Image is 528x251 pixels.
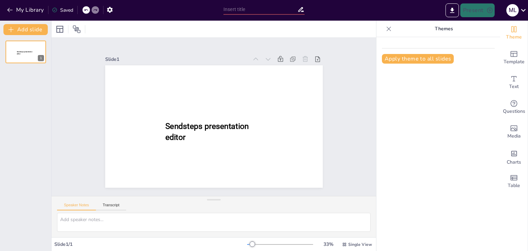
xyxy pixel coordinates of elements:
[52,7,73,13] div: Saved
[223,4,297,14] input: Insert title
[38,55,44,61] div: 1
[165,121,249,142] span: Sendsteps presentation editor
[54,24,65,35] div: Layout
[506,33,522,41] span: Theme
[500,95,528,120] div: Get real-time input from your audience
[394,21,493,37] p: Themes
[5,41,46,63] div: 1
[17,51,32,55] span: Sendsteps presentation editor
[445,3,459,17] button: Export to PowerPoint
[500,144,528,169] div: Add charts and graphs
[500,120,528,144] div: Add images, graphics, shapes or video
[54,241,247,248] div: Slide 1 / 1
[105,56,249,63] div: Slide 1
[504,58,525,66] span: Template
[57,203,96,210] button: Speaker Notes
[506,4,519,17] div: M L
[503,108,525,115] span: Questions
[500,21,528,45] div: Change the overall theme
[506,3,519,17] button: M L
[3,24,48,35] button: Add slide
[507,159,521,166] span: Charts
[382,54,454,64] button: Apply theme to all slides
[500,169,528,194] div: Add a table
[508,182,520,189] span: Table
[5,4,47,15] button: My Library
[500,70,528,95] div: Add text boxes
[507,132,521,140] span: Media
[460,3,495,17] button: Present
[509,83,519,90] span: Text
[348,242,372,247] span: Single View
[96,203,126,210] button: Transcript
[320,241,337,248] div: 33 %
[73,25,81,33] span: Position
[500,45,528,70] div: Add ready made slides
